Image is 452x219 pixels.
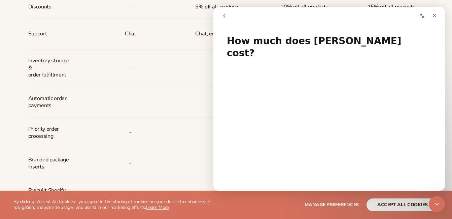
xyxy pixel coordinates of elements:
p: By clicking "Accept All Cookies", you agree to the storing of cookies on your device to enhance s... [13,199,222,211]
iframe: Intercom live chat [429,196,445,212]
span: Support [28,28,47,40]
span: Prebuilt Shopify store [28,184,73,204]
span: - [129,96,132,108]
iframe: Intercom live chat [213,7,445,191]
span: - [129,1,132,13]
span: Manage preferences [305,201,359,208]
span: 15% off all products [368,1,415,13]
button: Manage preferences [305,198,359,211]
span: Branded package inserts [28,154,73,173]
p: - [129,62,132,74]
a: Learn More [146,204,169,211]
span: 5% off all products [195,1,240,13]
span: - [129,157,132,169]
span: 10% off all products [280,1,328,13]
span: Discounts [28,1,51,13]
span: - [129,188,132,200]
p: Chat [125,28,136,40]
span: Priority order processing [28,123,73,143]
p: Chat, email, phone [195,28,239,40]
span: Inventory storage & order fulfillment [28,55,73,81]
button: accept all cookies [367,198,439,211]
span: - [129,126,132,139]
span: Automatic order payments [28,92,73,112]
